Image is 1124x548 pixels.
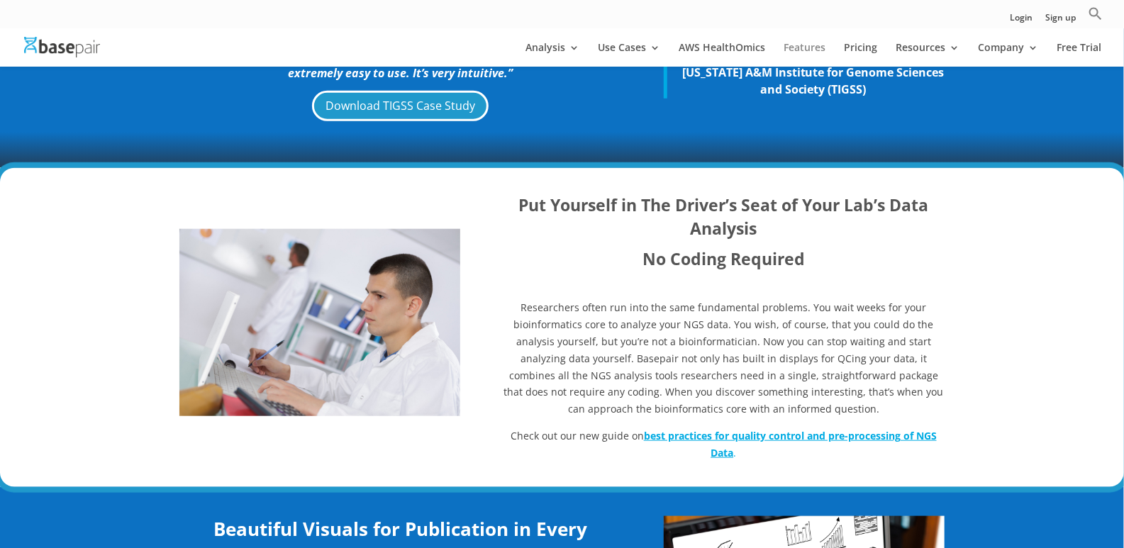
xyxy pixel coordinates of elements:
[644,429,937,459] strong: best practices for quality control and pre-processing of NGS Data
[1089,6,1103,28] a: Search Icon Link
[644,429,937,459] a: best practices for quality control and pre-processing of NGS Data.
[1053,477,1107,531] iframe: Drift Widget Chat Controller
[679,43,765,67] a: AWS HealthOmics
[1010,13,1033,28] a: Login
[784,43,825,67] a: Features
[844,43,877,67] a: Pricing
[502,299,945,427] p: Researchers often run into the same fundamental problems. You wait weeks for your bioinformatics ...
[24,37,100,57] img: Basepair
[179,229,460,416] img: Lab data analysis
[518,194,928,240] b: Put Yourself in The Driver’s Seat of Your Lab’s Data Analysis
[978,43,1038,67] a: Company
[598,43,660,67] a: Use Cases
[642,247,805,270] b: No Coding Required
[1045,13,1076,28] a: Sign up
[312,91,489,121] a: Download TIGSS Case Study
[1057,43,1101,67] a: Free Trial
[896,43,959,67] a: Resources
[525,43,579,67] a: Analysis
[682,65,945,97] strong: [US_STATE] A&M Institute for Genome Sciences and Society (TIGSS)
[502,427,945,462] p: Check out our new guide on
[1089,6,1103,21] svg: Search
